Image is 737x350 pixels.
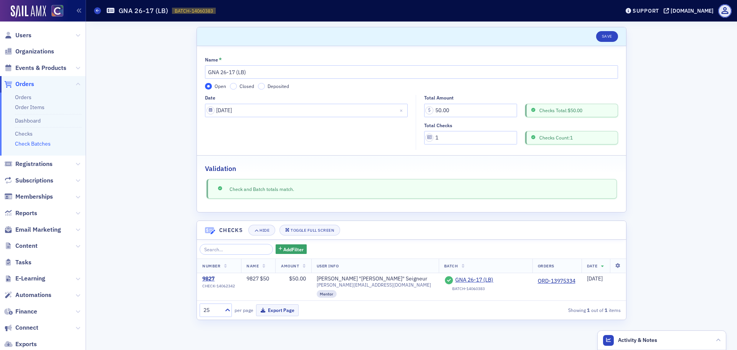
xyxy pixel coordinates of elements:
[15,226,61,234] span: Email Marketing
[291,228,334,232] div: Toggle Full Screen
[538,263,554,269] span: Orders
[202,263,220,269] span: Number
[587,263,597,269] span: Date
[4,242,38,250] a: Content
[15,94,31,101] a: Orders
[424,95,454,101] div: Total Amount
[240,83,254,89] span: Closed
[538,278,575,285] a: ORD-13975334
[202,275,235,282] a: 9827
[4,274,45,283] a: E-Learning
[4,291,51,299] a: Automations
[15,274,45,283] span: E-Learning
[203,306,220,314] div: 25
[603,307,609,314] strong: 1
[4,64,66,72] a: Events & Products
[317,263,339,269] span: User Info
[246,275,270,282] div: 9827 $50
[4,307,37,316] a: Finance
[4,340,37,348] a: Exports
[444,263,458,269] span: Batch
[15,160,53,168] span: Registrations
[664,8,716,13] button: [DOMAIN_NAME]
[4,160,53,168] a: Registrations
[586,307,591,314] strong: 1
[175,8,213,14] span: BATCH-14060383
[568,107,582,113] span: $50.00
[317,275,427,282] a: [PERSON_NAME] "[PERSON_NAME]" Seigneur
[397,104,408,117] button: Close
[51,5,63,17] img: SailAMX
[15,140,51,147] a: Check Batches
[205,104,408,117] input: MM/DD/YYYY
[15,31,31,40] span: Users
[718,4,732,18] span: Profile
[317,282,431,288] span: [PERSON_NAME][EMAIL_ADDRESS][DOMAIN_NAME]
[224,186,294,192] span: Check and Batch totals match.
[283,246,304,253] span: Add Filter
[4,226,61,234] a: Email Marketing
[202,284,235,289] span: CHECK-14062342
[15,64,66,72] span: Events & Products
[596,31,618,42] button: Save
[15,47,54,56] span: Organizations
[15,291,51,299] span: Automations
[15,258,31,267] span: Tasks
[537,134,573,141] span: Checks Count: 1
[259,228,269,232] div: Hide
[246,263,259,269] span: Name
[15,323,38,332] span: Connect
[15,104,45,111] a: Order Items
[119,6,168,15] h1: GNA 26-17 (LB)
[15,242,38,250] span: Content
[205,57,218,63] div: Name
[205,95,215,101] div: Date
[248,225,275,236] button: Hide
[4,192,53,201] a: Memberships
[4,47,54,56] a: Organizations
[618,336,657,344] span: Activity & Notes
[230,83,237,90] input: Closed
[4,80,34,88] a: Orders
[452,286,485,291] div: BATCH-14060383
[281,263,299,269] span: Amount
[46,5,63,18] a: View Homepage
[15,192,53,201] span: Memberships
[587,275,603,282] span: [DATE]
[219,226,243,234] h4: Checks
[537,107,582,114] span: Checks Total:
[205,83,212,90] input: Open
[4,209,37,217] a: Reports
[258,83,265,90] input: Deposited
[268,83,289,89] span: Deposited
[15,80,34,88] span: Orders
[4,176,53,185] a: Subscriptions
[4,323,38,332] a: Connect
[424,123,452,128] div: Total Checks
[4,31,31,40] a: Users
[215,83,226,89] span: Open
[200,244,273,255] input: Search…
[235,307,253,314] label: per page
[256,304,299,316] button: Export Page
[15,209,37,217] span: Reports
[15,340,37,348] span: Exports
[15,307,37,316] span: Finance
[11,5,46,18] img: SailAMX
[15,176,53,185] span: Subscriptions
[219,57,222,62] abbr: This field is required
[424,104,517,117] input: 0.00
[4,258,31,267] a: Tasks
[15,130,33,137] a: Checks
[279,225,340,236] button: Toggle Full Screen
[276,244,307,254] button: AddFilter
[317,290,337,298] div: Mentor
[15,117,41,124] a: Dashboard
[633,7,659,14] div: Support
[671,7,714,14] div: [DOMAIN_NAME]
[455,277,525,284] a: GNA 26-17 (LB)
